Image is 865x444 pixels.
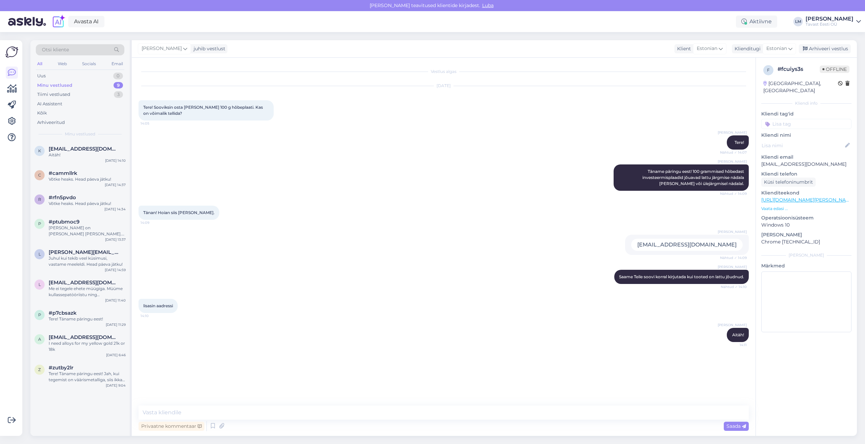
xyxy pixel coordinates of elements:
div: 3 [114,91,123,98]
span: l [39,282,41,287]
div: All [36,59,44,68]
span: [PERSON_NAME] [718,264,747,269]
div: Kõik [37,110,47,116]
div: Vestlus algas [139,69,749,75]
span: Nähtud ✓ 14:10 [721,284,747,289]
div: [PERSON_NAME] [806,16,854,22]
span: Tere! Sooviksin osta [PERSON_NAME] 100 g hõbeplaati. Kas on võimalik tellida? [143,105,264,116]
span: r [38,197,41,202]
div: [DATE] 14:10 [105,158,126,163]
div: Web [56,59,68,68]
span: [PERSON_NAME] [718,159,747,164]
span: 14:05 [141,121,166,126]
span: p [38,221,41,226]
p: [PERSON_NAME] [761,231,851,238]
p: Kliendi telefon [761,171,851,178]
div: juhib vestlust [191,45,225,52]
div: Socials [81,59,97,68]
div: Tere! Täname päringu eest! Jah, kui tegemist on väärismetalliga, siis ikka ostame ka märgistamata... [49,371,126,383]
span: Nähtud ✓ 14:09 [720,191,747,196]
span: #rfn5pvdo [49,194,76,201]
p: [EMAIL_ADDRESS][DOMAIN_NAME] [761,161,851,168]
span: #ptubmoc9 [49,219,79,225]
span: Nähtud ✓ 14:09 [720,255,747,260]
div: Arhiveeritud [37,119,65,126]
div: Võtke heaks. Head päeva jätku! [49,176,126,182]
div: Juhul kui tekib veel küsimusi, vastame meeleldi. Head päeva jätku! [49,255,126,267]
span: Tere! [735,140,744,145]
span: Saada [726,423,746,429]
p: Kliendi nimi [761,132,851,139]
img: explore-ai [51,15,66,29]
div: [DATE] 14:59 [105,267,126,272]
div: Klient [674,45,691,52]
span: [PERSON_NAME] [142,45,182,52]
div: LM [793,17,803,26]
div: # fcuiys3s [777,65,820,73]
input: Lisa nimi [762,142,844,149]
span: kadri.proomann@gmail.com [49,146,119,152]
div: Võtke heaks. Head päeva jätku! [49,201,126,207]
div: Küsi telefoninumbrit [761,178,816,187]
span: Estonian [697,45,717,52]
p: Märkmed [761,262,851,269]
div: Tiimi vestlused [37,91,70,98]
div: Privaatne kommentaar [139,422,204,431]
span: p [38,312,41,317]
span: Tänan! Hoian siis [PERSON_NAME]. [143,210,215,215]
span: f [767,68,770,73]
span: Estonian [766,45,787,52]
span: k [38,148,41,153]
p: Operatsioonisüsteem [761,214,851,221]
div: Arhiveeri vestlus [799,44,851,53]
div: Kliendi info [761,100,851,106]
span: Aitäh! [732,332,744,337]
span: Offline [820,66,849,73]
span: l [39,252,41,257]
p: Chrome [TECHNICAL_ID] [761,238,851,245]
div: Uus [37,73,46,79]
span: alirazamunir9247@gmail.com [49,334,119,340]
div: Klienditugi [732,45,761,52]
p: Klienditeekond [761,189,851,197]
div: Aitäh! [49,152,126,158]
span: Täname päringu eest! 100 grammised hõbedast investeermisplaadid jõuavad lattu järgmise nädala [PE... [642,169,745,186]
div: [DATE] 9:04 [106,383,126,388]
span: 14:09 [141,220,166,225]
div: Aktiivne [736,16,777,28]
span: lisasin aadressi [143,303,173,308]
div: [DATE] 14:37 [105,182,126,187]
span: [PERSON_NAME] [718,322,747,328]
div: [DATE] 11:29 [106,322,126,327]
a: Avasta AI [68,16,104,27]
p: Vaata edasi ... [761,206,851,212]
span: [PERSON_NAME] [718,229,747,234]
a: [PERSON_NAME]Tavast Eesti OÜ [806,16,861,27]
span: 14:10 [141,313,166,318]
div: 0 [113,73,123,79]
div: [DATE] 14:34 [104,207,126,212]
span: #cammllrk [49,170,77,176]
div: [DATE] 11:40 [105,298,126,303]
span: lauren47@dlc.fi [49,280,119,286]
div: Tere! Täname päringu eest! [49,316,126,322]
span: 14:11 [721,342,747,347]
div: [PERSON_NAME] [761,252,851,258]
img: Askly Logo [5,46,18,58]
div: [DATE] 6:46 [106,352,126,358]
div: [DATE] 13:37 [105,237,126,242]
span: c [38,173,41,178]
span: a [38,337,41,342]
p: Kliendi email [761,154,851,161]
span: z [38,367,41,372]
span: Minu vestlused [65,131,95,137]
span: Saame Teile soovi korral kirjutada kui tooted on lattu jõudnud. [619,274,744,279]
div: [GEOGRAPHIC_DATA], [GEOGRAPHIC_DATA] [763,80,838,94]
div: I need alloys for my yellow gold 21k or 18k [49,340,126,352]
span: #zutby2lr [49,365,73,371]
span: luukkonen@gmail.com [49,249,119,255]
div: [EMAIL_ADDRESS][DOMAIN_NAME] [631,239,743,251]
div: [DATE] [139,83,749,89]
span: Otsi kliente [42,46,69,53]
span: #p7cbsazk [49,310,77,316]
